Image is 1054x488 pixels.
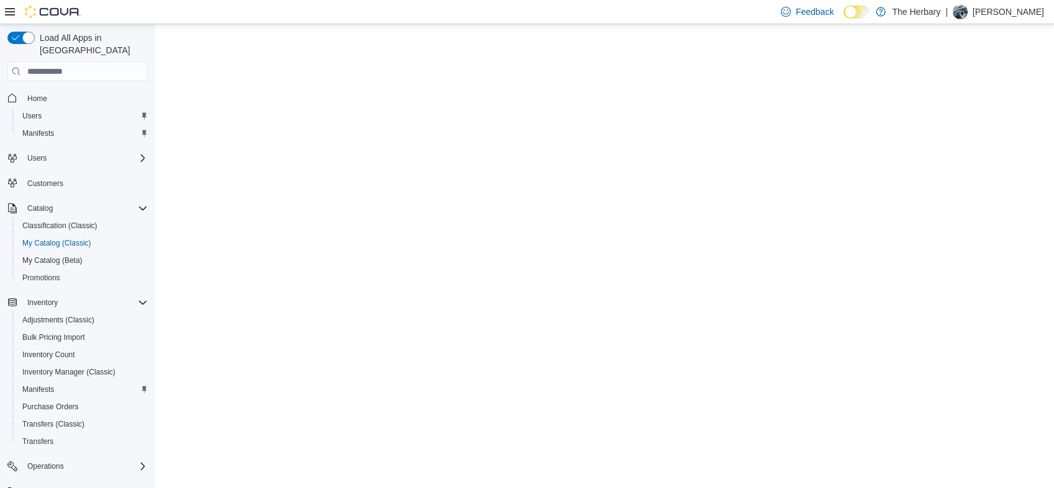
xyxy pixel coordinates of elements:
span: Catalog [27,203,53,213]
a: Adjustments (Classic) [17,313,99,327]
div: Brandon Eddie [953,4,968,19]
button: Bulk Pricing Import [12,329,153,346]
p: The Herbary [892,4,940,19]
span: Feedback [796,6,834,18]
button: Transfers (Classic) [12,415,153,433]
button: Inventory [22,295,63,310]
span: Users [27,153,47,163]
span: Transfers [22,437,53,446]
button: Inventory [2,294,153,311]
span: Classification (Classic) [22,221,97,231]
button: Operations [22,459,69,474]
span: Inventory [22,295,148,310]
a: Transfers (Classic) [17,417,89,432]
button: Transfers [12,433,153,450]
span: Promotions [22,273,60,283]
span: Users [17,109,148,123]
span: Manifests [17,382,148,397]
button: Manifests [12,381,153,398]
span: My Catalog (Classic) [22,238,91,248]
a: Classification (Classic) [17,218,102,233]
a: My Catalog (Classic) [17,236,96,251]
a: Manifests [17,382,59,397]
span: Manifests [22,128,54,138]
span: Users [22,151,148,166]
a: Inventory Manager (Classic) [17,365,120,379]
span: Customers [27,179,63,189]
a: Inventory Count [17,347,80,362]
span: Classification (Classic) [17,218,148,233]
button: Catalog [22,201,58,216]
span: Adjustments (Classic) [22,315,94,325]
span: Customers [22,175,148,191]
span: Operations [27,461,64,471]
span: Purchase Orders [17,399,148,414]
button: Customers [2,174,153,192]
button: Manifests [12,125,153,142]
span: Adjustments (Classic) [17,313,148,327]
span: Inventory Count [22,350,75,360]
span: Bulk Pricing Import [22,332,85,342]
button: Users [2,149,153,167]
button: Purchase Orders [12,398,153,415]
span: Manifests [22,384,54,394]
a: Bulk Pricing Import [17,330,90,345]
button: Promotions [12,269,153,286]
span: Transfers [17,434,148,449]
a: Purchase Orders [17,399,84,414]
span: Inventory Manager (Classic) [17,365,148,379]
a: Users [17,109,47,123]
a: Transfers [17,434,58,449]
button: Operations [2,458,153,475]
button: Users [12,107,153,125]
span: Inventory Manager (Classic) [22,367,115,377]
p: [PERSON_NAME] [973,4,1044,19]
button: My Catalog (Beta) [12,252,153,269]
span: Promotions [17,270,148,285]
span: Load All Apps in [GEOGRAPHIC_DATA] [35,32,148,56]
a: Manifests [17,126,59,141]
button: Inventory Count [12,346,153,363]
span: Inventory Count [17,347,148,362]
span: Transfers (Classic) [22,419,84,429]
img: Cova [25,6,81,18]
button: Classification (Classic) [12,217,153,234]
span: Purchase Orders [22,402,79,412]
span: Manifests [17,126,148,141]
span: Inventory [27,298,58,308]
a: Promotions [17,270,65,285]
span: My Catalog (Beta) [22,255,83,265]
button: Inventory Manager (Classic) [12,363,153,381]
a: My Catalog (Beta) [17,253,88,268]
p: | [945,4,948,19]
a: Home [22,91,52,106]
span: Home [27,94,47,104]
span: Catalog [22,201,148,216]
button: My Catalog (Classic) [12,234,153,252]
span: Bulk Pricing Import [17,330,148,345]
span: My Catalog (Classic) [17,236,148,251]
a: Customers [22,176,68,191]
button: Home [2,89,153,107]
span: Transfers (Classic) [17,417,148,432]
button: Users [22,151,52,166]
button: Catalog [2,200,153,217]
input: Dark Mode [844,6,870,19]
span: Operations [22,459,148,474]
span: Home [22,90,148,105]
span: My Catalog (Beta) [17,253,148,268]
span: Users [22,111,42,121]
button: Adjustments (Classic) [12,311,153,329]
